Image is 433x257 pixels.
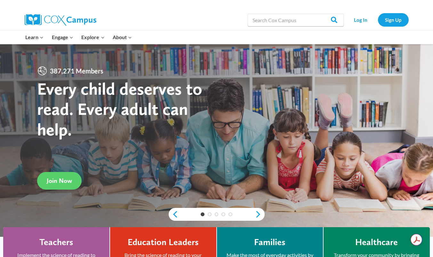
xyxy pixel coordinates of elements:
img: Cox Campus [25,14,96,26]
div: content slider buttons [169,208,265,221]
a: previous [169,210,178,218]
a: 2 [208,212,212,216]
strong: Every child deserves to read. Every adult can help. [37,78,202,140]
nav: Primary Navigation [21,30,136,44]
h4: Families [254,237,285,248]
span: About [113,33,132,41]
span: 387,271 Members [47,66,106,76]
h4: Healthcare [355,237,398,248]
a: next [255,210,265,218]
a: 5 [229,212,232,216]
a: Sign Up [378,13,409,26]
span: Join Now [47,177,72,184]
span: Explore [81,33,104,41]
input: Search Cox Campus [248,13,344,26]
a: 3 [215,212,219,216]
span: Learn [25,33,44,41]
a: 1 [201,212,204,216]
nav: Secondary Navigation [347,13,409,26]
span: Engage [52,33,73,41]
a: 4 [221,212,225,216]
h4: Teachers [39,237,73,248]
h4: Education Leaders [128,237,199,248]
a: Log In [347,13,375,26]
a: Join Now [37,172,82,190]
